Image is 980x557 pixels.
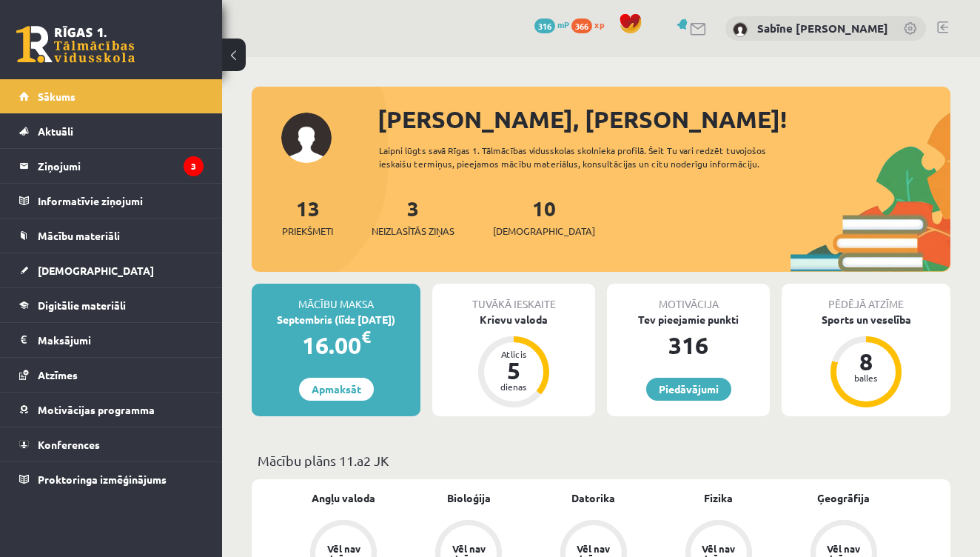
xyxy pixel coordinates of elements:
span: mP [557,19,569,30]
a: Proktoringa izmēģinājums [19,462,204,496]
div: Krievu valoda [432,312,595,327]
div: Laipni lūgts savā Rīgas 1. Tālmācības vidusskolas skolnieka profilā. Šeit Tu vari redzēt tuvojošo... [379,144,798,170]
span: Priekšmeti [282,224,333,239]
div: Pēdējā atzīme [782,284,950,312]
a: Apmaksāt [299,378,374,401]
div: [PERSON_NAME], [PERSON_NAME]! [377,101,950,137]
a: Sports un veselība 8 balles [782,312,950,410]
span: Digitālie materiāli [38,298,126,312]
a: 316 mP [534,19,569,30]
span: Konferences [38,438,100,451]
a: Atzīmes [19,358,204,392]
a: Fizika [704,490,733,506]
a: 10[DEMOGRAPHIC_DATA] [493,195,595,239]
span: Atzīmes [38,368,78,381]
div: 316 [607,327,770,363]
div: Sports un veselība [782,312,950,327]
a: 13Priekšmeti [282,195,333,239]
a: Piedāvājumi [646,378,731,401]
a: Datorika [571,490,615,506]
i: 3 [184,156,204,176]
a: Krievu valoda Atlicis 5 dienas [432,312,595,410]
div: Tuvākā ieskaite [432,284,595,312]
span: [DEMOGRAPHIC_DATA] [38,264,154,277]
div: Mācību maksa [252,284,420,312]
a: Sabīne [PERSON_NAME] [757,21,888,36]
a: Informatīvie ziņojumi [19,184,204,218]
a: Digitālie materiāli [19,288,204,322]
div: Septembris (līdz [DATE]) [252,312,420,327]
div: Tev pieejamie punkti [607,312,770,327]
span: 316 [534,19,555,33]
a: [DEMOGRAPHIC_DATA] [19,253,204,287]
div: 16.00 [252,327,420,363]
a: Aktuāli [19,114,204,148]
div: Motivācija [607,284,770,312]
span: Mācību materiāli [38,229,120,242]
legend: Maksājumi [38,323,204,357]
a: Ziņojumi3 [19,149,204,183]
span: 366 [571,19,592,33]
div: dienas [491,382,536,391]
span: € [361,326,371,347]
p: Mācību plāns 11.a2 JK [258,450,944,470]
legend: Ziņojumi [38,149,204,183]
span: [DEMOGRAPHIC_DATA] [493,224,595,239]
a: 366 xp [571,19,611,30]
a: Rīgas 1. Tālmācības vidusskola [16,26,135,63]
span: Neizlasītās ziņas [372,224,454,239]
span: Motivācijas programma [38,403,155,416]
span: Aktuāli [38,124,73,138]
a: 3Neizlasītās ziņas [372,195,454,239]
span: xp [594,19,604,30]
div: 8 [844,350,888,373]
a: Maksājumi [19,323,204,357]
div: Atlicis [491,350,536,358]
div: 5 [491,358,536,382]
span: Sākums [38,90,75,103]
a: Ģeogrāfija [817,490,870,506]
a: Angļu valoda [312,490,375,506]
a: Motivācijas programma [19,393,204,427]
span: Proktoringa izmēģinājums [38,473,167,486]
a: Mācību materiāli [19,219,204,253]
a: Bioloģija [447,490,491,506]
legend: Informatīvie ziņojumi [38,184,204,218]
img: Sabīne Tīna Tomane [733,22,748,37]
a: Konferences [19,427,204,461]
a: Sākums [19,79,204,113]
div: balles [844,373,888,382]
